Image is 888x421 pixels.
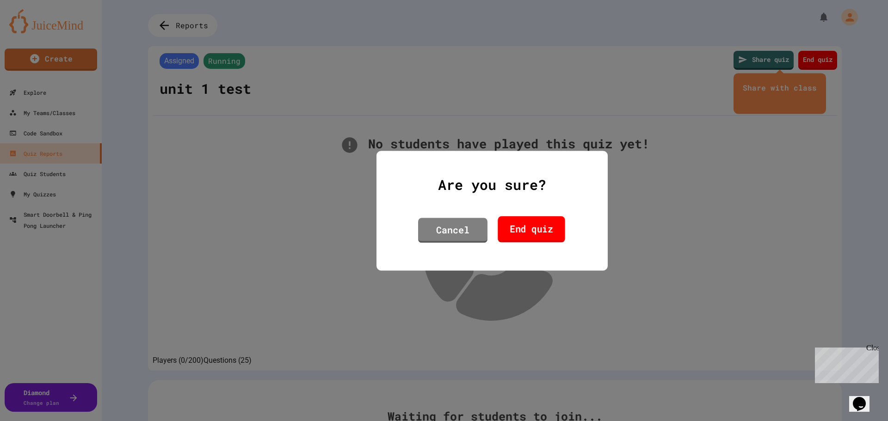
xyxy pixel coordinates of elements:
div: Chat with us now!Close [4,4,64,59]
a: End quiz [498,216,565,242]
iframe: chat widget [849,384,879,412]
a: Cancel [418,218,487,243]
div: Are you sure? [400,174,585,195]
iframe: chat widget [811,344,879,383]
